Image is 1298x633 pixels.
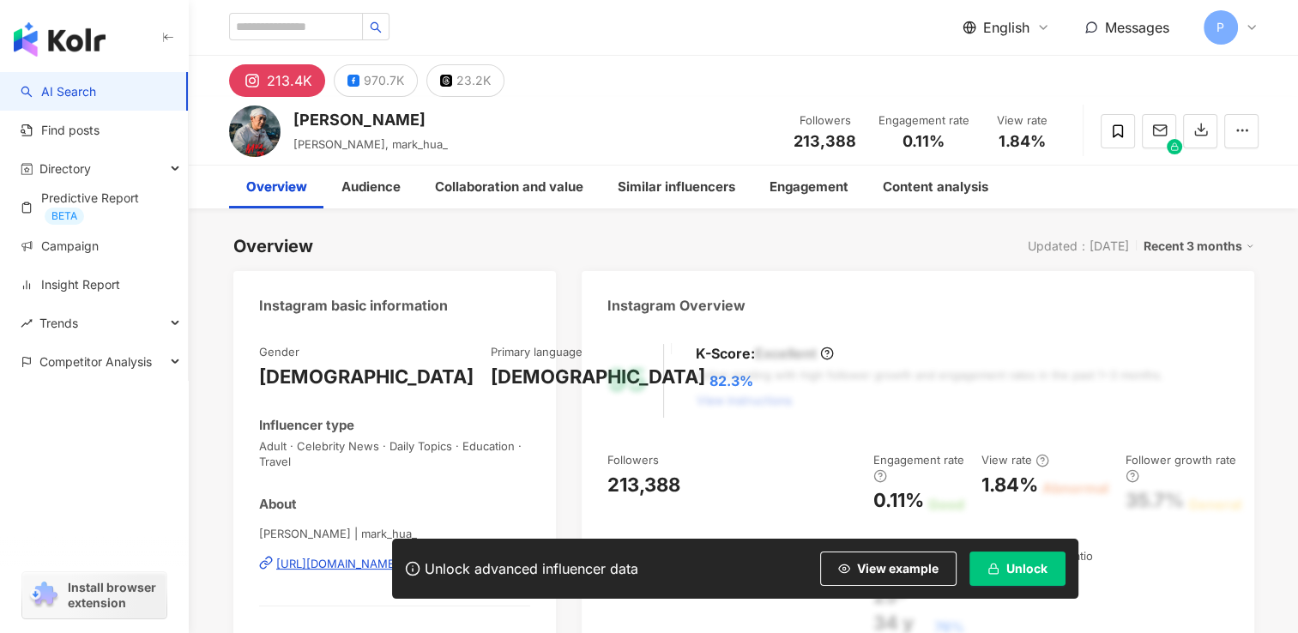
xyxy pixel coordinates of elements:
span: 1.84% [999,133,1046,150]
span: View example [857,562,939,576]
div: Overview [246,177,307,197]
div: 23.2K [456,69,491,93]
div: Instagram basic information [259,296,448,315]
div: Gender [259,344,299,359]
div: Primary language [491,344,583,359]
div: Engagement [770,177,848,197]
div: Audience [341,177,401,197]
button: 213.4K [229,64,325,97]
span: [PERSON_NAME], mark_hua_ [293,137,448,151]
a: Campaign [21,238,99,255]
div: Similar influencers [618,177,735,197]
span: 213,388 [794,132,856,150]
div: Follower growth rate [1126,452,1241,484]
div: Engagement rate [873,452,964,484]
div: K-Score : [696,344,834,363]
div: View rate [990,112,1055,130]
div: Followers [607,452,659,467]
span: 0.11% [903,133,945,150]
span: Competitor Analysis [39,342,152,381]
a: chrome extensionInstall browser extension [22,572,166,618]
div: View rate [981,452,1049,467]
div: Updated：[DATE] [1028,239,1129,253]
span: search [370,21,382,33]
div: [PERSON_NAME] [293,109,448,130]
span: 82.3% [709,371,753,390]
div: 213,388 [607,472,680,498]
a: Find posts [21,122,100,139]
div: [DEMOGRAPHIC_DATA] [491,364,705,390]
div: About [259,495,297,513]
a: Insight Report [21,276,120,293]
div: 970.7K [364,69,404,93]
div: 0.11% [873,487,924,514]
span: rise [21,317,33,329]
div: Content analysis [883,177,988,197]
span: Unlock [1006,562,1047,576]
div: Recent 3 months [1144,235,1254,257]
span: P [1216,18,1224,37]
button: 970.7K [334,64,418,97]
div: Collaboration and value [435,177,583,197]
button: 23.2K [426,64,504,97]
button: View example [820,552,957,586]
div: Overview [233,234,313,258]
div: [DEMOGRAPHIC_DATA] [259,364,474,390]
div: Engagement rate [878,112,969,130]
img: chrome extension [27,582,60,609]
button: Unlock [969,552,1066,586]
img: KOL Avatar [229,105,281,157]
img: logo [14,22,106,57]
div: Instagram Overview [607,296,746,315]
div: Influencer type [259,416,354,434]
a: Predictive ReportBETA [21,190,174,225]
span: English [983,18,1029,37]
span: Adult · Celebrity News · Daily Topics · Education · Travel [259,438,531,469]
div: 213.4K [267,69,312,93]
div: Unlock advanced influencer data [425,560,638,577]
div: Followers [793,112,858,130]
span: Directory [39,149,91,188]
span: [PERSON_NAME] | mark_hua_ [259,526,531,541]
span: Messages [1105,19,1169,36]
span: Trends [39,304,78,342]
div: 1.84% [981,472,1038,498]
span: Install browser extension [68,580,161,611]
a: searchAI Search [21,83,96,100]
